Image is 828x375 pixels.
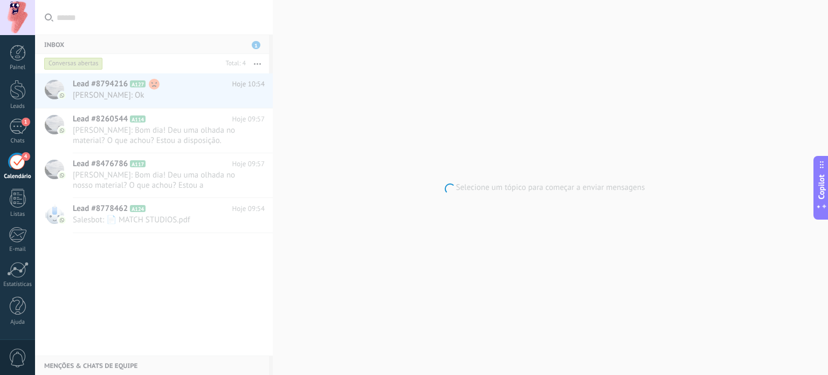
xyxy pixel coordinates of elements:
[2,64,33,71] div: Painel
[2,103,33,110] div: Leads
[816,174,827,199] span: Copilot
[2,281,33,288] div: Estatísticas
[2,319,33,326] div: Ajuda
[2,138,33,145] div: Chats
[22,152,30,161] span: 4
[2,211,33,218] div: Listas
[2,246,33,253] div: E-mail
[22,118,30,126] span: 1
[2,173,33,180] div: Calendário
